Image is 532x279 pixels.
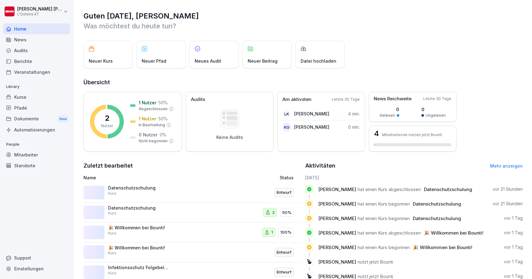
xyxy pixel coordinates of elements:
p: Kurs [108,270,116,276]
p: Library [3,82,70,92]
div: LK [282,110,291,118]
p: 1 Nutzer [139,115,156,122]
p: Neuer Pfad [142,58,166,64]
span: hat einen Kurs abgeschlossen [358,230,421,236]
p: 2 [272,210,275,216]
h1: Guten [DATE], [PERSON_NAME] [83,11,523,21]
p: Kurs [108,250,116,256]
div: New [58,115,68,123]
p: 50 % [158,99,168,106]
p: Entwurf [277,189,291,196]
a: 🎉 Willkommen bei Bounti!Kurs1100% [83,223,301,243]
p: Datenschutzschulung [108,185,170,191]
p: vor 1 Tag [504,215,523,221]
span: 🎉 Willkommen bei Bounti! [424,230,483,236]
p: vor 21 Stunden [493,201,523,207]
a: DokumenteNew [3,113,70,125]
p: Entwurf [277,249,291,256]
p: 0 [421,106,446,113]
div: Dokumente [3,113,70,125]
h3: 4 [374,130,379,137]
p: Keine Audits [216,135,243,140]
span: nutzt jetzt Bounti [358,259,393,265]
p: Nicht begonnen [139,138,168,144]
a: Berichte [3,56,70,67]
a: News [3,34,70,45]
p: Entwurf [277,269,291,275]
a: DatenschutzschulungKurs250% [83,203,301,223]
a: Standorte [3,160,70,171]
span: Datenschutzschulung [424,186,472,192]
span: 🎉 Willkommen bei Bounti! [413,244,472,250]
p: L'Osteria AT [17,12,62,16]
h6: [DATE] [305,174,523,181]
p: Status [280,174,294,181]
p: Neuer Kurs [89,58,113,64]
a: DatenschutzschulungKursEntwurf [83,183,301,203]
p: 0 Nutzer [139,131,158,138]
h2: Übersicht [83,78,523,87]
span: [PERSON_NAME] [318,244,356,250]
p: 0 min. [348,124,360,130]
p: Neuer Beitrag [248,58,278,64]
div: KG [282,123,291,131]
span: hat einen Kurs begonnen [358,215,410,221]
p: 50% [282,210,291,216]
p: 1 Nutzer [139,99,156,106]
p: In Bearbeitung [139,122,165,128]
span: [PERSON_NAME] [318,259,356,265]
p: 🎉 Willkommen bei Bounti! [108,245,170,251]
h2: Zuletzt bearbeitet [83,161,301,170]
p: 0 [380,106,399,113]
a: Pfade [3,102,70,113]
p: Kurs [108,191,116,196]
div: Audits [3,45,70,56]
p: Name [83,174,219,181]
span: hat einen Kurs begonnen [358,201,410,207]
span: [PERSON_NAME] [318,230,356,236]
p: Kurs [108,210,116,216]
div: Support [3,252,70,263]
p: Letzte 30 Tage [332,97,360,102]
span: [PERSON_NAME] [318,201,356,207]
span: [PERSON_NAME] [318,215,356,221]
a: Einstellungen [3,263,70,274]
a: Veranstaltungen [3,67,70,77]
p: Audits [191,96,205,103]
p: News Reichweite [374,95,412,102]
p: Gelesen [380,113,395,118]
p: 1 [271,229,273,235]
div: Home [3,23,70,34]
a: 🎉 Willkommen bei Bounti!KursEntwurf [83,243,301,263]
span: [PERSON_NAME] [318,186,356,192]
a: Automatisierungen [3,124,70,135]
p: Was möchtest du heute tun? [83,21,523,31]
span: hat einen Kurs abgeschlossen [358,186,421,192]
p: Neues Audit [195,58,221,64]
p: Letzte 30 Tage [423,96,451,102]
p: vor 1 Tag [504,244,523,250]
p: 4 min. [348,110,360,117]
p: Ungelesen [426,113,446,118]
p: [PERSON_NAME] [294,110,329,117]
p: Am aktivsten [282,96,311,103]
p: [PERSON_NAME] [294,124,329,130]
a: Kurse [3,92,70,102]
p: Datei hochladen [301,58,336,64]
p: [PERSON_NAME] [PERSON_NAME] [17,6,62,12]
p: 🎉 Willkommen bei Bounti! [108,225,170,231]
a: Mehr anzeigen [490,163,523,169]
p: vor 1 Tag [504,230,523,236]
span: Datenschutzschulung [413,215,461,221]
p: Mitarbeitende nutzen jetzt Bounti [382,132,442,137]
p: Kurs [108,231,116,236]
p: vor 1 Tag [504,259,523,265]
a: Mitarbeiter [3,149,70,160]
